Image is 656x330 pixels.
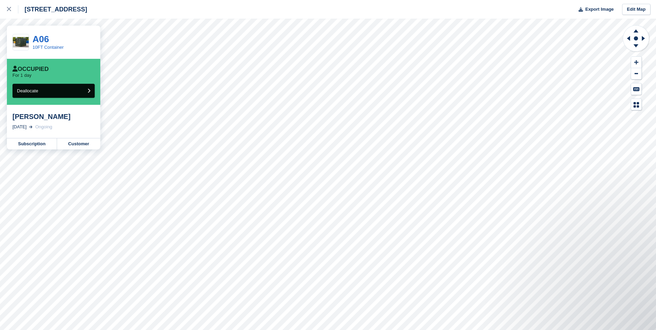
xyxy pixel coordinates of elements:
button: Zoom In [631,57,641,68]
a: Customer [57,138,100,149]
a: 10FT Container [33,45,64,50]
img: 10ft%20container.jpg [13,37,29,48]
button: Deallocate [12,84,95,98]
div: [DATE] [12,123,27,130]
div: [PERSON_NAME] [12,112,95,121]
button: Map Legend [631,99,641,110]
div: Ongoing [35,123,52,130]
img: arrow-right-light-icn-cde0832a797a2874e46488d9cf13f60e5c3a73dbe684e267c42b8395dfbc2abf.svg [29,126,33,128]
a: A06 [33,34,49,44]
span: Deallocate [17,88,38,93]
span: Export Image [585,6,613,13]
div: [STREET_ADDRESS] [18,5,87,13]
p: For 1 day [12,73,31,78]
button: Zoom Out [631,68,641,80]
a: Edit Map [622,4,650,15]
button: Keyboard Shortcuts [631,83,641,95]
div: Occupied [12,66,49,73]
a: Subscription [7,138,57,149]
button: Export Image [574,4,614,15]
